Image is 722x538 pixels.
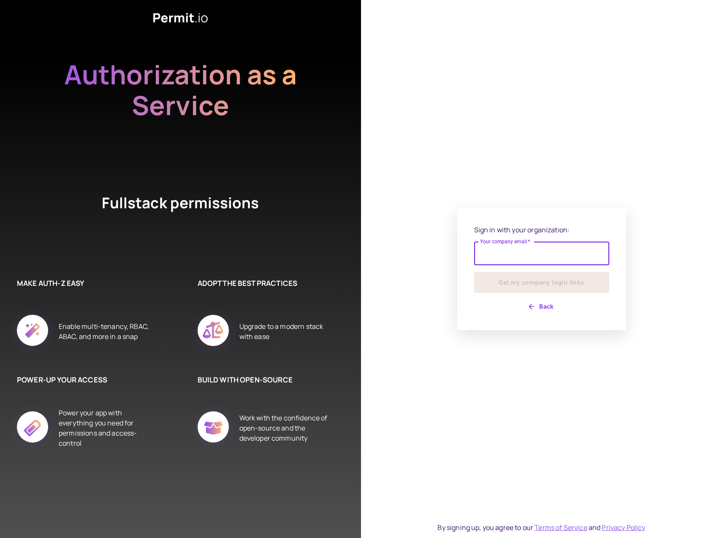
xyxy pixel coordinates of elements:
a: Terms of Service [535,523,587,532]
h4: Fullstack permissions [71,193,290,244]
div: Work with the confidence of open-source and the developer community [239,402,336,454]
h6: POWER-UP YOUR ACCESS [17,374,155,385]
h6: ADOPT THE BEST PRACTICES [198,278,336,289]
div: Enable multi-tenancy, RBAC, ABAC, and more in a snap [59,305,155,358]
div: By signing up, you agree to our and [437,522,645,533]
div: Power your app with everything you need for permissions and access-control [59,402,155,454]
button: Get my company login links [474,272,609,293]
button: Back [474,300,609,313]
h2: Authorization as a Service [37,59,324,151]
a: Privacy Policy [602,523,645,532]
h6: BUILD WITH OPEN-SOURCE [198,374,336,385]
div: Upgrade to a modern stack with ease [239,305,336,358]
p: Sign in with your organization: [474,225,609,235]
label: Your company email [480,238,530,245]
h6: MAKE AUTH-Z EASY [17,278,155,289]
